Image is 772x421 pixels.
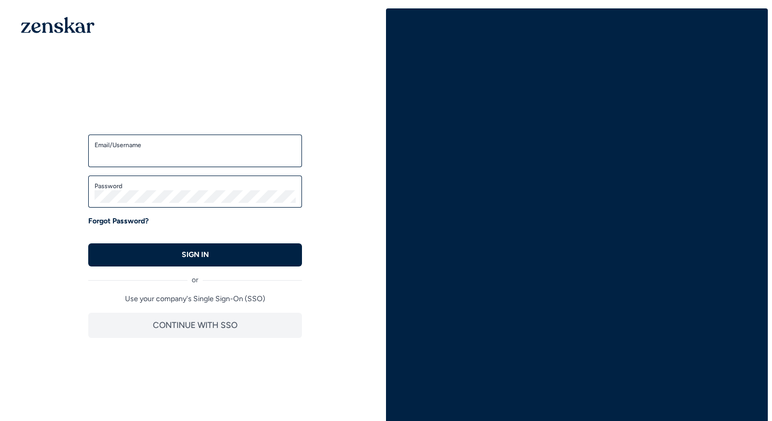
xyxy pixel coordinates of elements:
img: 1OGAJ2xQqyY4LXKgY66KYq0eOWRCkrZdAb3gUhuVAqdWPZE9SRJmCz+oDMSn4zDLXe31Ii730ItAGKgCKgCCgCikA4Av8PJUP... [21,17,95,33]
label: Password [95,182,296,190]
p: SIGN IN [182,250,209,260]
button: SIGN IN [88,243,302,266]
a: Forgot Password? [88,216,149,227]
div: or [88,266,302,285]
button: CONTINUE WITH SSO [88,313,302,338]
p: Use your company's Single Sign-On (SSO) [88,294,302,304]
label: Email/Username [95,141,296,149]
